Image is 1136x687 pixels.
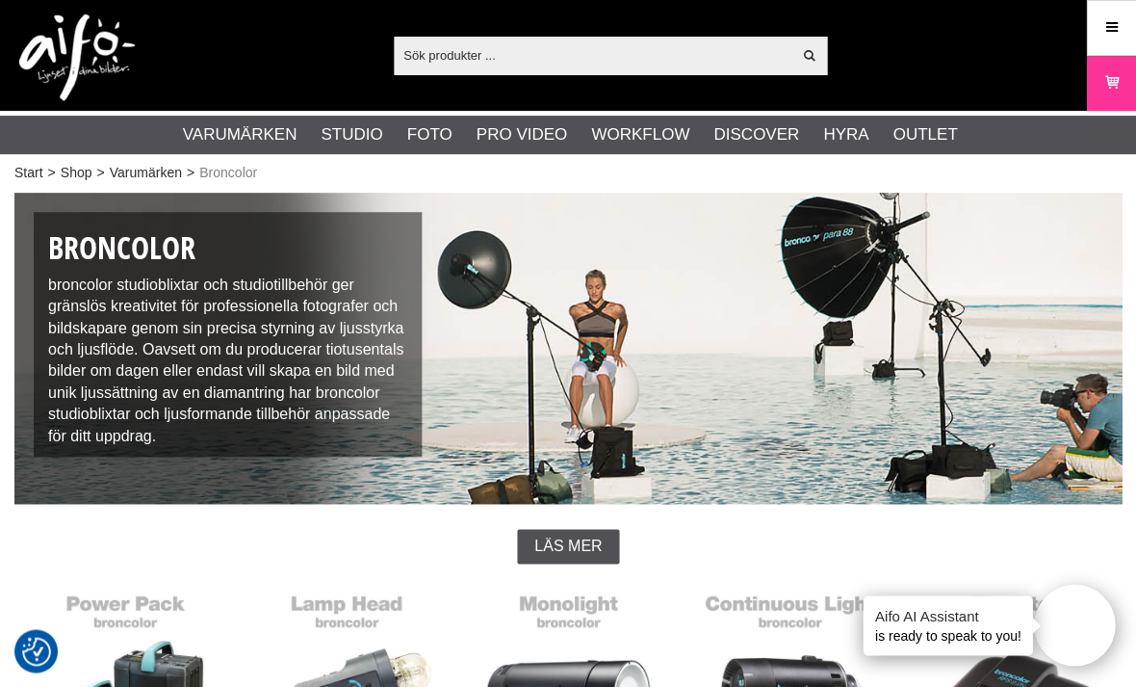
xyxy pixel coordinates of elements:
[183,122,297,147] a: Varumärken
[199,163,257,183] span: Broncolor
[874,605,1020,625] h4: Aifo AI Assistant
[34,212,422,457] div: broncolor studioblixtar och studiotillbehör ger gränslös kreativitet för professionella fotografe...
[863,595,1032,655] div: is ready to speak to you!
[96,163,104,183] span: >
[892,122,957,147] a: Outlet
[110,163,182,183] a: Varumärken
[476,122,566,147] a: Pro Video
[823,122,868,147] a: Hyra
[48,226,407,270] h1: Broncolor
[14,163,43,183] a: Start
[187,163,194,183] span: >
[591,122,689,147] a: Workflow
[19,14,135,101] img: logo.png
[14,193,1122,504] img: Broncolor Professional Lighting System
[321,122,382,147] a: Studio
[61,163,92,183] a: Shop
[406,122,452,147] a: Foto
[713,122,799,147] a: Discover
[22,637,51,666] img: Revisit consent button
[22,634,51,669] button: Samtyckesinställningar
[534,538,602,555] span: Läs mer
[394,40,791,69] input: Sök produkter ...
[48,163,56,183] span: >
